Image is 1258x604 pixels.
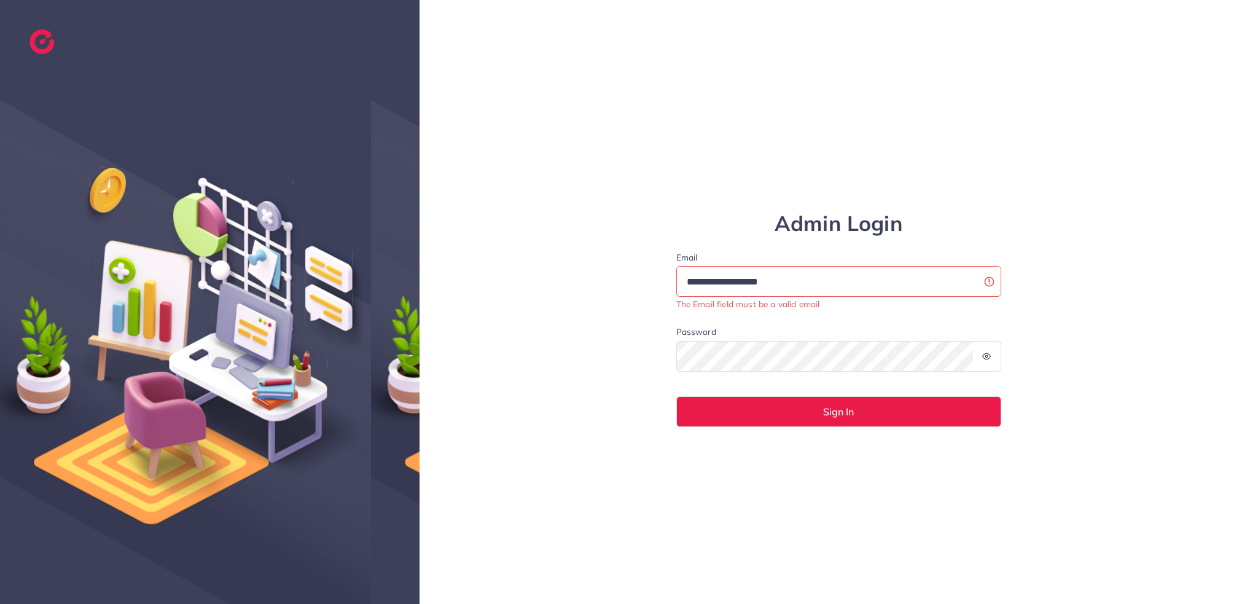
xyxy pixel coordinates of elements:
[676,251,1002,264] label: Email
[676,211,1002,237] h1: Admin Login
[676,299,820,309] small: The Email field must be a valid email
[676,396,1002,427] button: Sign In
[676,326,716,338] label: Password
[29,29,55,54] img: logo
[823,407,854,417] span: Sign In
